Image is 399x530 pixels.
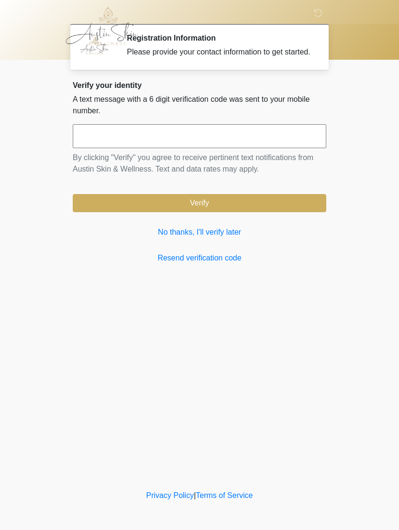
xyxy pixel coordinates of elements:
p: A text message with a 6 digit verification code was sent to your mobile number. [73,94,326,117]
a: Privacy Policy [146,491,194,499]
button: Verify [73,194,326,212]
a: No thanks, I'll verify later [73,227,326,238]
a: | [194,491,196,499]
a: Terms of Service [196,491,253,499]
img: Austin Skin & Wellness Logo [63,7,148,45]
p: By clicking "Verify" you agree to receive pertinent text notifications from Austin Skin & Wellnes... [73,152,326,175]
h2: Verify your identity [73,81,326,90]
a: Resend verification code [73,252,326,264]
